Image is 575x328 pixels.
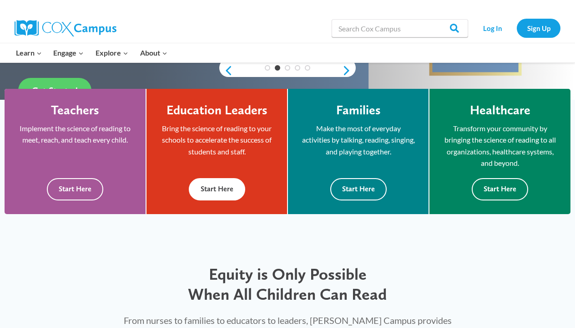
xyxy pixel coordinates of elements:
[332,19,468,37] input: Search Cox Campus
[470,102,530,118] h4: Healthcare
[10,43,173,62] nav: Primary Navigation
[285,65,290,71] a: 3
[47,178,103,200] button: Start Here
[188,264,387,303] span: Equity is Only Possible When All Children Can Read
[517,19,560,37] a: Sign Up
[473,19,560,37] nav: Secondary Navigation
[443,123,557,169] p: Transform your community by bringing the science of reading to all organizations, healthcare syst...
[189,178,245,200] button: Start Here
[18,123,132,146] p: Implement the science of reading to meet, reach, and teach every child.
[473,19,512,37] a: Log In
[302,123,415,158] p: Make the most of everyday activities by talking, reading, singing, and playing together.
[342,65,356,76] a: next
[288,89,429,214] a: Families Make the most of everyday activities by talking, reading, singing, and playing together....
[15,20,116,36] img: Cox Campus
[160,123,273,158] p: Bring the science of reading to your schools to accelerate the success of students and staff.
[265,65,270,71] a: 1
[10,43,48,62] button: Child menu of Learn
[32,85,78,96] span: Get Started
[18,78,91,103] a: Get Started
[166,102,267,118] h4: Education Leaders
[48,43,90,62] button: Child menu of Engage
[90,43,134,62] button: Child menu of Explore
[5,89,146,214] a: Teachers Implement the science of reading to meet, reach, and teach every child. Start Here
[336,102,381,118] h4: Families
[429,89,570,214] a: Healthcare Transform your community by bringing the science of reading to all organizations, heal...
[146,89,287,214] a: Education Leaders Bring the science of reading to your schools to accelerate the success of stude...
[134,43,173,62] button: Child menu of About
[275,65,280,71] a: 2
[472,178,528,200] button: Start Here
[51,102,99,118] h4: Teachers
[330,178,387,200] button: Start Here
[219,61,356,80] div: content slider buttons
[295,65,300,71] a: 4
[305,65,310,71] a: 5
[219,65,233,76] a: previous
